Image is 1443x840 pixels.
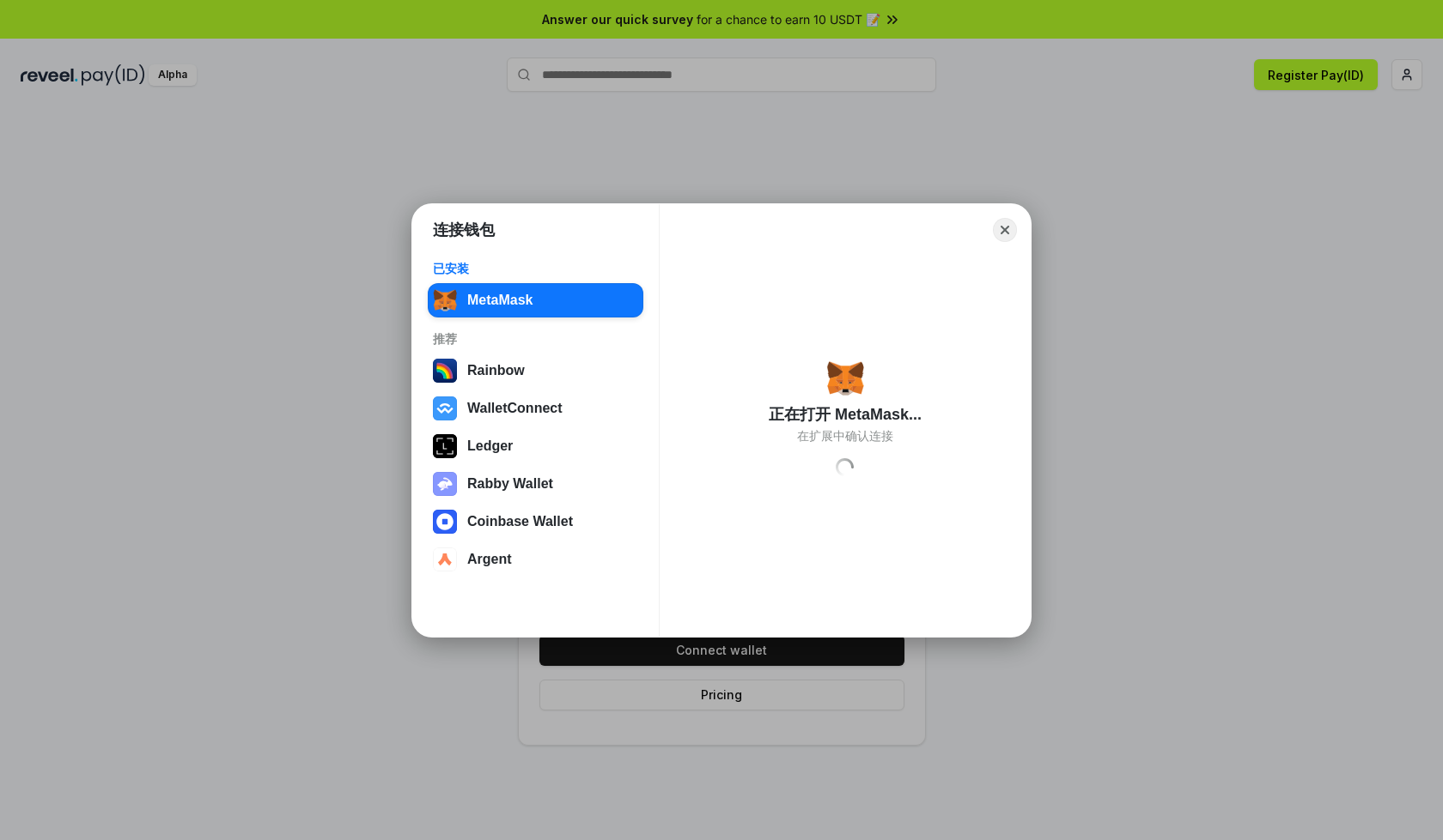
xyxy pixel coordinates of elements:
button: Rainbow [428,354,643,388]
img: svg+xml,%3Csvg%20width%3D%22120%22%20height%3D%22120%22%20viewBox%3D%220%200%20120%20120%22%20fil... [433,359,457,383]
button: Close [993,218,1017,242]
div: Coinbase Wallet [467,514,573,529]
img: svg+xml,%3Csvg%20xmlns%3D%22http%3A%2F%2Fwww.w3.org%2F2000%2Fsvg%22%20width%3D%2228%22%20height%3... [433,434,457,458]
img: svg+xml,%3Csvg%20width%3D%2228%22%20height%3D%2228%22%20viewBox%3D%220%200%2028%2028%22%20fill%3D... [433,547,457,571]
img: svg+xml,%3Csvg%20xmlns%3D%22http%3A%2F%2Fwww.w3.org%2F2000%2Fsvg%22%20fill%3D%22none%22%20viewBox... [433,472,457,496]
div: Ledger [467,438,513,454]
div: 推荐 [433,331,638,347]
div: Rainbow [467,363,525,378]
img: svg+xml,%3Csvg%20fill%3D%22none%22%20height%3D%2233%22%20viewBox%3D%220%200%2035%2033%22%20width%... [433,288,457,312]
h1: 连接钱包 [433,220,495,240]
button: WalletConnect [428,391,643,426]
div: 正在打开 MetaMask... [769,404,922,425]
div: Argent [467,552,512,567]
img: svg+xml,%3Csvg%20fill%3D%22none%22%20height%3D%2233%22%20viewBox%3D%220%200%2035%2033%22%20width%... [826,360,864,397]
div: WalletConnect [467,401,563,416]
img: svg+xml,%3Csvg%20width%3D%2228%22%20height%3D%2228%22%20viewBox%3D%220%200%2028%2028%22%20fill%3D... [433,396,457,420]
div: 已安装 [433,261,638,276]
button: Rabby Wallet [428,467,643,501]
div: MetaMask [467,293,533,308]
div: Rabby Wallet [467,476,553,492]
button: MetaMask [428,283,643,317]
button: Coinbase Wallet [428,505,643,539]
button: Ledger [428,429,643,463]
img: svg+xml,%3Csvg%20width%3D%2228%22%20height%3D%2228%22%20viewBox%3D%220%200%2028%2028%22%20fill%3D... [433,510,457,534]
button: Argent [428,542,643,577]
div: 在扩展中确认连接 [797,428,893,444]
